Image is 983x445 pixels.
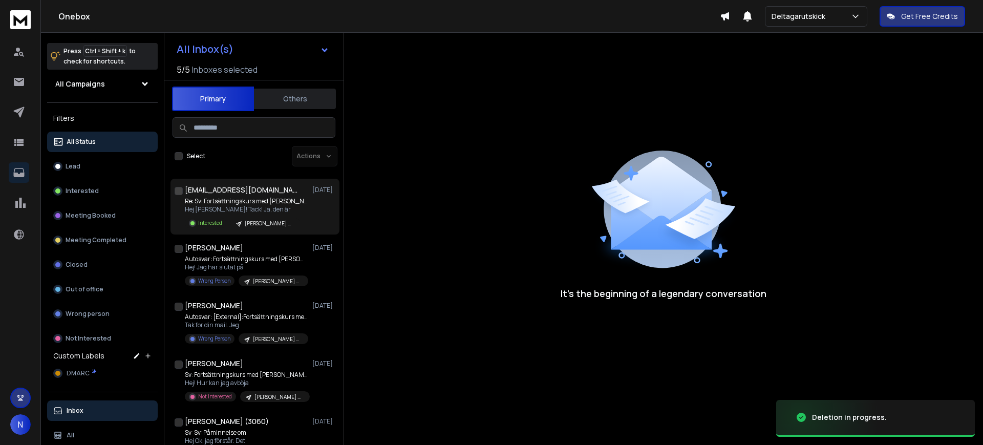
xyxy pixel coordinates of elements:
button: DMARC [47,363,158,384]
p: [DATE] [312,359,335,368]
label: Select [187,152,205,160]
h1: [PERSON_NAME] [185,243,243,253]
p: Deltagarutskick [772,11,829,22]
button: Wrong person [47,304,158,324]
button: Closed [47,255,158,275]
p: Autosvar: Fortsättningskurs med [PERSON_NAME] [185,255,308,263]
p: It’s the beginning of a legendary conversation [561,286,766,301]
button: N [10,414,31,435]
p: [DATE] [312,244,335,252]
button: Out of office [47,279,158,300]
span: 5 / 5 [177,63,190,76]
button: Primary [172,87,254,111]
p: Get Free Credits [901,11,958,22]
p: All Status [67,138,96,146]
h1: [PERSON_NAME] [185,301,243,311]
p: Autosvar: [External]:Fortsättningskurs med [PERSON_NAME] [185,313,308,321]
div: Deletion in progress. [812,412,887,422]
p: Press to check for shortcuts. [63,46,136,67]
p: Re: Sv: Fortsättningskurs med [PERSON_NAME] [185,197,308,205]
p: Interested [66,187,99,195]
button: Inbox [47,400,158,421]
button: Not Interested [47,328,158,349]
p: [PERSON_NAME] masterclass [DATE], till gamla [PERSON_NAME], [DATE], 250901 [253,335,302,343]
p: [DATE] [312,186,335,194]
p: [PERSON_NAME] masterclass [DATE], till gamla [PERSON_NAME], [DATE], 250901 [254,393,304,401]
p: Not Interested [66,334,111,343]
button: All Status [47,132,158,152]
button: Interested [47,181,158,201]
p: Meeting Booked [66,211,116,220]
h1: All Campaigns [55,79,105,89]
p: Not Interested [198,393,232,400]
h1: [PERSON_NAME] [185,358,243,369]
p: Wrong Person [198,335,230,343]
p: Meeting Completed [66,236,126,244]
p: Inbox [67,407,83,415]
p: Sv: Sv: Påminnelse om [185,429,308,437]
p: [DATE] [312,417,335,426]
p: Hej! Jag har slutat på [185,263,308,271]
p: Sv: Fortsättningskurs med [PERSON_NAME] [185,371,308,379]
p: Tak for din mail. Jeg [185,321,308,329]
button: All Inbox(s) [168,39,337,59]
p: All [67,431,74,439]
h1: [EMAIL_ADDRESS][DOMAIN_NAME] [185,185,297,195]
img: logo [10,10,31,29]
p: Hej [PERSON_NAME]! Tack! Ja, den är [185,205,308,214]
h1: [PERSON_NAME] (3060) [185,416,269,427]
p: [PERSON_NAME] masterclass [DATE], till gamla [PERSON_NAME], [DATE], 250901 [245,220,294,227]
p: Hej Ok, jag förstår. Det [185,437,308,445]
p: Lead [66,162,80,171]
h3: Filters [47,111,158,125]
p: Interested [198,219,222,227]
p: Hej! Hur kan jag avböja [185,379,308,387]
p: Out of office [66,285,103,293]
h1: All Inbox(s) [177,44,233,54]
h3: Custom Labels [53,351,104,361]
p: Wrong Person [198,277,230,285]
button: Lead [47,156,158,177]
p: [DATE] [312,302,335,310]
button: All Campaigns [47,74,158,94]
button: Meeting Booked [47,205,158,226]
span: DMARC [67,369,90,377]
button: Get Free Credits [880,6,965,27]
button: Others [254,88,336,110]
p: [PERSON_NAME] masterclass [DATE], till gamla [PERSON_NAME], [DATE], 250901 [253,278,302,285]
h3: Inboxes selected [192,63,258,76]
p: Wrong person [66,310,110,318]
h1: Onebox [58,10,720,23]
button: Meeting Completed [47,230,158,250]
span: Ctrl + Shift + k [83,45,127,57]
p: Closed [66,261,88,269]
